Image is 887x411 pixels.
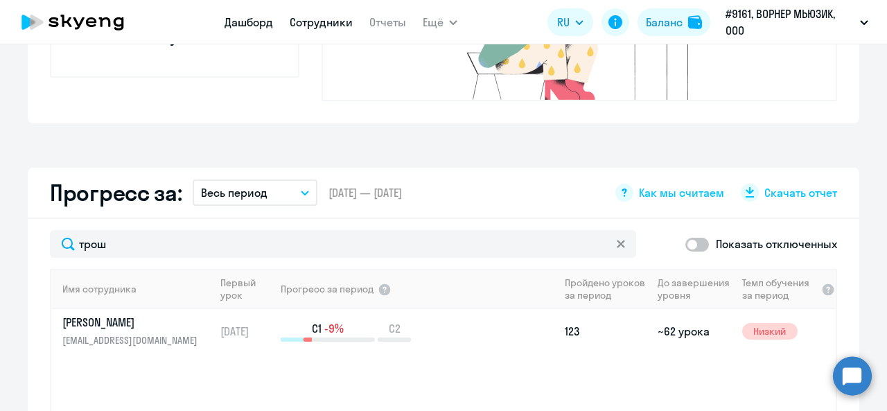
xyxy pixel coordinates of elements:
[324,321,344,336] span: -9%
[557,14,570,30] span: RU
[50,179,182,207] h2: Прогресс за:
[719,6,875,39] button: #9161, ВОРНЕР МЬЮЗИК, ООО
[423,14,443,30] span: Ещё
[62,333,205,348] p: [EMAIL_ADDRESS][DOMAIN_NAME]
[742,277,817,301] span: Темп обучения за период
[423,8,457,36] button: Ещё
[547,8,593,36] button: RU
[225,15,273,29] a: Дашборд
[652,269,736,309] th: До завершения уровня
[51,269,215,309] th: Имя сотрудника
[62,315,214,348] a: [PERSON_NAME][EMAIL_ADDRESS][DOMAIN_NAME]
[369,15,406,29] a: Отчеты
[742,323,798,340] span: Низкий
[215,309,279,353] td: [DATE]
[281,283,374,295] span: Прогресс за период
[638,8,710,36] button: Балансbalance
[652,309,736,353] td: ~62 урока
[201,184,267,201] p: Весь период
[559,309,652,353] td: 123
[764,185,837,200] span: Скачать отчет
[389,321,401,336] span: C2
[193,180,317,206] button: Весь период
[290,15,353,29] a: Сотрудники
[559,269,652,309] th: Пройдено уроков за период
[726,6,854,39] p: #9161, ВОРНЕР МЬЮЗИК, ООО
[215,269,279,309] th: Первый урок
[639,185,724,200] span: Как мы считаем
[62,315,205,330] p: [PERSON_NAME]
[646,14,683,30] div: Баланс
[50,230,636,258] input: Поиск по имени, email, продукту или статусу
[328,185,402,200] span: [DATE] — [DATE]
[688,15,702,29] img: balance
[716,236,837,252] p: Показать отключенных
[312,321,322,336] span: C1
